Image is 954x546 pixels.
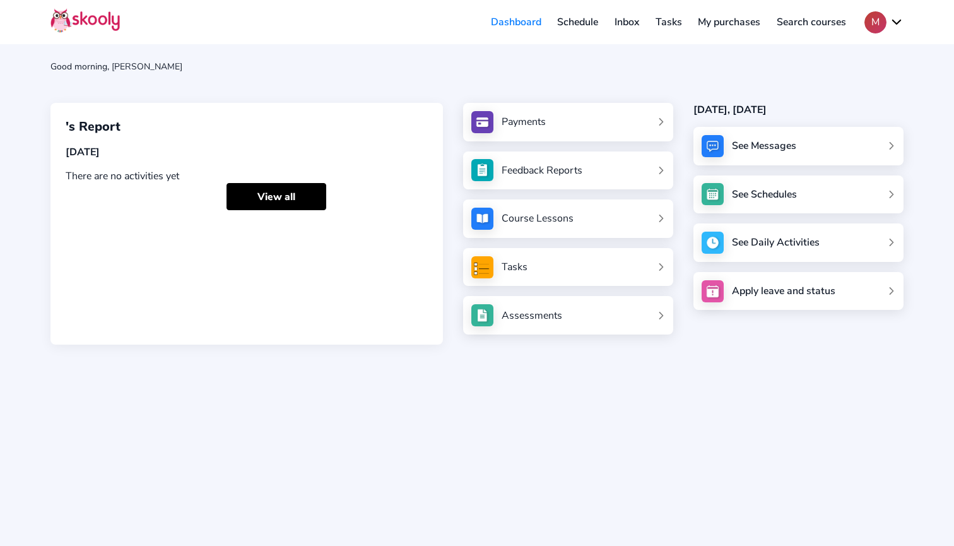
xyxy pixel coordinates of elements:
a: Schedule [550,12,607,32]
img: see_atten.jpg [471,159,493,181]
span: 's Report [66,118,121,135]
a: Course Lessons [471,208,665,230]
a: Tasks [647,12,690,32]
div: Payments [502,115,546,129]
a: Apply leave and status [693,272,904,311]
a: Payments [471,111,665,133]
img: messages.jpg [702,135,724,157]
a: View all [227,183,326,210]
img: Skooly [50,8,120,33]
img: activity.jpg [702,232,724,254]
a: See Daily Activities [693,223,904,262]
div: See Schedules [732,187,797,201]
div: Apply leave and status [732,284,835,298]
img: payments.jpg [471,111,493,133]
a: Dashboard [483,12,550,32]
img: apply_leave.jpg [702,280,724,302]
img: schedule.jpg [702,183,724,205]
a: Inbox [606,12,647,32]
div: Tasks [502,260,527,274]
a: Tasks [471,256,665,278]
div: See Messages [732,139,796,153]
div: [DATE], [DATE] [693,103,904,117]
button: Mchevron down outline [864,11,904,33]
div: Course Lessons [502,211,574,225]
a: Assessments [471,304,665,326]
div: [DATE] [66,145,428,159]
div: There are no activities yet [66,169,428,183]
a: Search courses [768,12,854,32]
a: See Schedules [693,175,904,214]
div: See Daily Activities [732,235,820,249]
a: My purchases [690,12,768,32]
div: Good morning, [PERSON_NAME] [50,61,904,73]
img: assessments.jpg [471,304,493,326]
img: tasksForMpWeb.png [471,256,493,278]
img: courses.jpg [471,208,493,230]
a: Feedback Reports [471,159,665,181]
div: Feedback Reports [502,163,582,177]
div: Assessments [502,309,562,323]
